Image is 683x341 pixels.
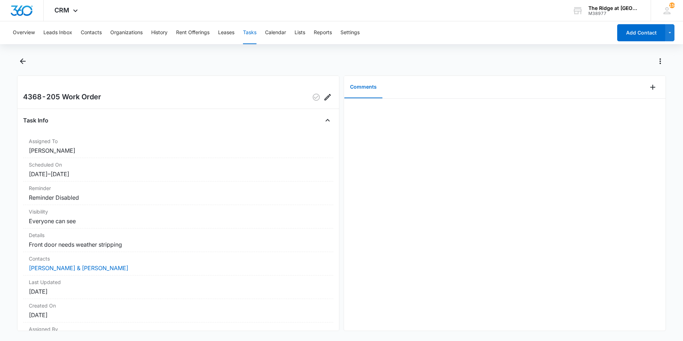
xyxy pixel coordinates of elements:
span: 156 [669,2,675,8]
dt: Details [29,231,328,239]
dd: [DATE] [29,311,328,319]
h4: Task Info [23,116,48,125]
button: Contacts [81,21,102,44]
button: Lists [295,21,305,44]
button: Edit [322,91,333,103]
dt: Last Updated [29,278,328,286]
h2: 4368-205 Work Order [23,91,101,103]
div: ReminderReminder Disabled [23,182,333,205]
button: Calendar [265,21,286,44]
span: CRM [54,6,69,14]
button: Rent Offerings [176,21,210,44]
div: account id [588,11,640,16]
dd: [DATE] – [DATE] [29,170,328,178]
button: Reports [314,21,332,44]
div: Scheduled On[DATE]–[DATE] [23,158,333,182]
button: Leases [218,21,234,44]
a: [PERSON_NAME] & [PERSON_NAME] [29,264,128,272]
div: Created On[DATE] [23,299,333,322]
button: Back [17,56,28,67]
div: account name [588,5,640,11]
div: notifications count [669,2,675,8]
dd: Front door needs weather stripping [29,240,328,249]
button: Comments [344,76,382,98]
div: VisibilityEveryone can see [23,205,333,229]
button: Tasks [243,21,256,44]
dd: [DATE] [29,287,328,296]
div: DetailsFront door needs weather stripping [23,229,333,252]
div: Assigned To[PERSON_NAME] [23,135,333,158]
div: Contacts[PERSON_NAME] & [PERSON_NAME] [23,252,333,276]
button: Add Comment [647,82,658,93]
dt: Assigned By [29,325,328,333]
button: Leads Inbox [43,21,72,44]
dt: Visibility [29,208,328,215]
div: Last Updated[DATE] [23,276,333,299]
dd: [PERSON_NAME] [29,146,328,155]
button: Organizations [110,21,143,44]
button: Close [322,115,333,126]
dt: Scheduled On [29,161,328,168]
dd: Reminder Disabled [29,193,328,202]
button: Add Contact [617,24,665,41]
dt: Contacts [29,255,328,262]
dd: Everyone can see [29,217,328,225]
button: Settings [340,21,360,44]
dt: Reminder [29,184,328,192]
dt: Assigned To [29,137,328,145]
dt: Created On [29,302,328,309]
button: Overview [13,21,35,44]
button: Actions [655,56,666,67]
button: History [151,21,168,44]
